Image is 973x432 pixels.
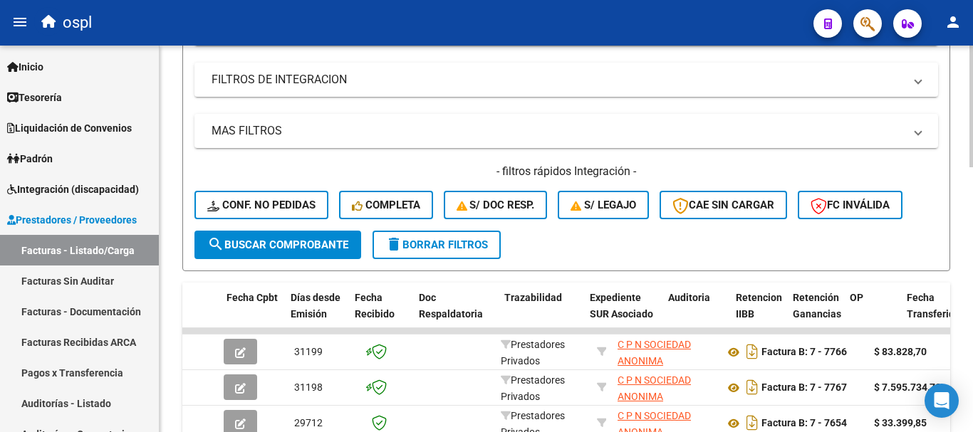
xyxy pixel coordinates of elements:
span: Completa [352,199,420,211]
datatable-header-cell: Auditoria [662,283,730,345]
i: Descargar documento [743,376,761,399]
span: Fecha Recibido [355,292,395,320]
span: Liquidación de Convenios [7,120,132,136]
datatable-header-cell: OP [844,283,901,345]
span: Conf. no pedidas [207,199,316,211]
button: S/ Doc Resp. [444,191,548,219]
button: Conf. no pedidas [194,191,328,219]
button: Borrar Filtros [373,231,501,259]
div: 30707816836 [618,372,713,402]
span: ospl [63,7,92,38]
mat-icon: search [207,236,224,253]
span: Padrón [7,151,53,167]
mat-icon: delete [385,236,402,253]
div: 30707816836 [618,337,713,367]
mat-icon: menu [11,14,28,31]
strong: $ 83.828,70 [874,346,927,357]
button: FC Inválida [798,191,902,219]
strong: Factura B: 7 - 7766 [761,347,847,358]
span: Buscar Comprobante [207,238,348,251]
span: Auditoria [668,292,710,303]
span: Borrar Filtros [385,238,488,251]
mat-expansion-panel-header: MAS FILTROS [194,114,938,148]
datatable-header-cell: Retencion IIBB [730,283,787,345]
mat-icon: person [945,14,962,31]
datatable-header-cell: Retención Ganancias [787,283,844,345]
datatable-header-cell: Doc Respaldatoria [413,283,499,345]
span: Prestadores / Proveedores [7,212,137,228]
span: FC Inválida [811,199,890,211]
mat-expansion-panel-header: FILTROS DE INTEGRACION [194,63,938,97]
span: S/ legajo [571,199,636,211]
span: CAE SIN CARGAR [672,199,774,211]
h4: - filtros rápidos Integración - [194,164,938,179]
span: 31199 [294,346,323,357]
span: Expediente SUR Asociado [590,292,653,320]
datatable-header-cell: Expediente SUR Asociado [584,283,662,345]
span: Prestadores Privados [501,339,565,367]
div: Open Intercom Messenger [925,384,959,418]
span: Días desde Emisión [291,292,340,320]
datatable-header-cell: Fecha Cpbt [221,283,285,345]
span: Retención Ganancias [793,292,841,320]
span: C P N SOCIEDAD ANONIMA [618,374,691,402]
span: Doc Respaldatoria [419,292,483,320]
datatable-header-cell: Trazabilidad [499,283,584,345]
span: 31198 [294,381,323,393]
mat-panel-title: FILTROS DE INTEGRACION [212,72,904,88]
span: 29712 [294,417,323,428]
span: S/ Doc Resp. [457,199,535,211]
span: Retencion IIBB [736,292,782,320]
strong: $ 33.399,85 [874,417,927,428]
span: OP [850,292,863,303]
button: CAE SIN CARGAR [660,191,787,219]
span: Fecha Transferido [907,292,960,320]
button: Completa [339,191,433,219]
span: Tesorería [7,90,62,105]
datatable-header-cell: Días desde Emisión [285,283,349,345]
i: Descargar documento [743,340,761,363]
strong: Factura B: 7 - 7767 [761,382,847,394]
span: Trazabilidad [504,292,562,303]
span: Fecha Cpbt [227,292,278,303]
span: C P N SOCIEDAD ANONIMA [618,339,691,367]
strong: Factura B: 7 - 7654 [761,418,847,429]
strong: $ 7.595.734,72 [874,381,941,393]
button: Buscar Comprobante [194,231,361,259]
span: Integración (discapacidad) [7,181,139,197]
button: S/ legajo [558,191,649,219]
span: Prestadores Privados [501,374,565,402]
mat-panel-title: MAS FILTROS [212,123,904,139]
datatable-header-cell: Fecha Recibido [349,283,413,345]
span: Inicio [7,59,43,75]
